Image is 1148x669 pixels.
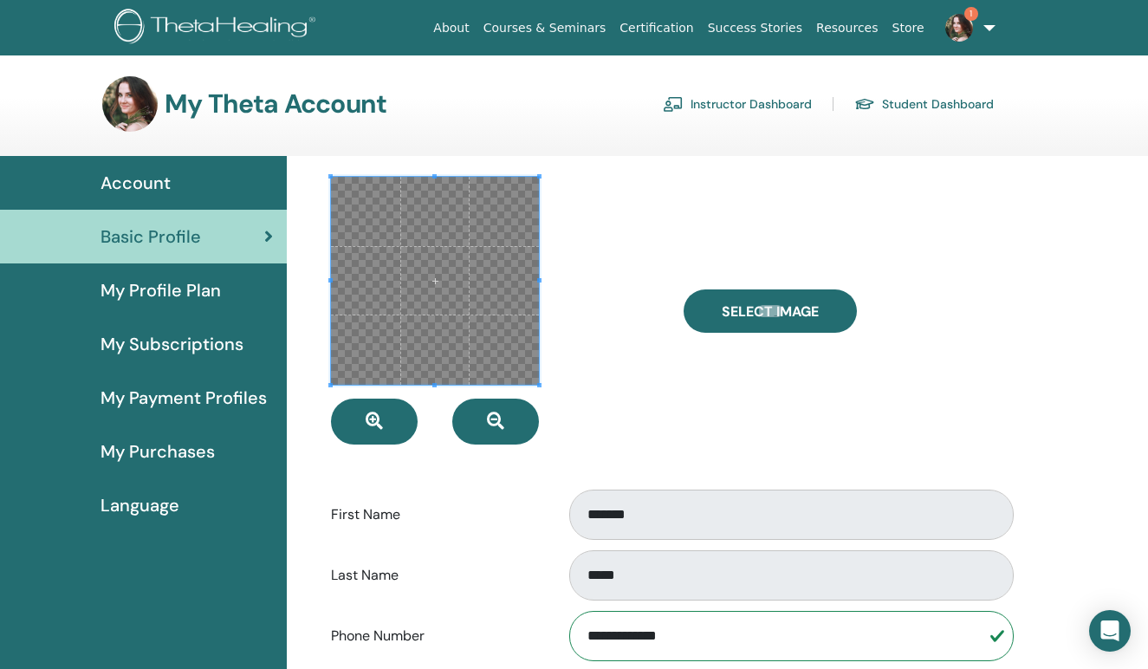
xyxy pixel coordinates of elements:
a: Instructor Dashboard [663,90,812,118]
img: graduation-cap.svg [854,97,875,112]
label: Phone Number [318,620,553,653]
a: Courses & Seminars [477,12,613,44]
label: First Name [318,498,553,531]
a: Student Dashboard [854,90,994,118]
a: Certification [613,12,700,44]
span: Account [101,170,171,196]
input: Select Image [759,305,782,317]
span: My Payment Profiles [101,385,267,411]
label: Last Name [318,559,553,592]
span: Select Image [722,302,819,321]
img: default.jpg [102,76,158,132]
a: About [426,12,476,44]
div: Open Intercom Messenger [1089,610,1131,652]
span: Basic Profile [101,224,201,250]
img: logo.png [114,9,321,48]
img: default.jpg [945,14,973,42]
a: Success Stories [701,12,809,44]
span: 1 [964,7,978,21]
a: Store [885,12,931,44]
h3: My Theta Account [165,88,386,120]
span: My Profile Plan [101,277,221,303]
span: Language [101,492,179,518]
a: Resources [809,12,885,44]
span: My Purchases [101,438,215,464]
span: My Subscriptions [101,331,243,357]
img: chalkboard-teacher.svg [663,96,684,112]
